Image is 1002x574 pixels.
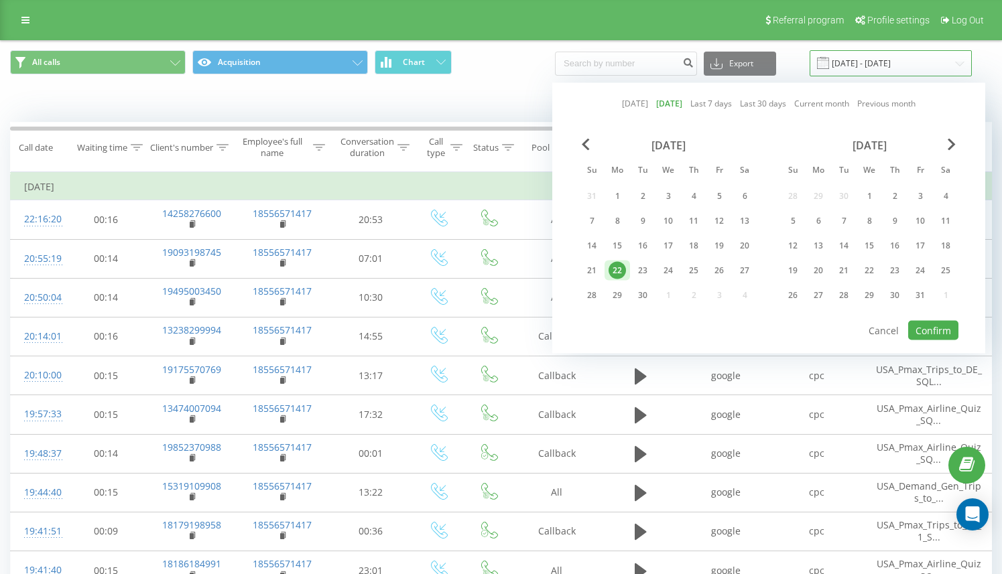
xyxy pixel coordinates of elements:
div: Sun Oct 12, 2025 [780,236,806,256]
div: 26 [784,287,802,304]
td: 00:15 [64,395,148,434]
div: 6 [810,212,827,230]
td: google [681,434,771,473]
div: 2 [886,188,903,205]
div: Call type [424,136,447,159]
abbr: Sunday [582,161,602,182]
div: 5 [710,188,728,205]
div: Sun Sep 14, 2025 [579,236,605,256]
button: Export [704,52,776,76]
abbr: Friday [709,161,729,182]
div: Mon Oct 13, 2025 [806,236,831,256]
a: 18556571417 [253,402,312,415]
div: 26 [710,262,728,279]
a: 19175570769 [162,363,221,376]
div: Wed Sep 24, 2025 [655,261,681,281]
div: 19:41:51 [24,518,51,545]
div: Fri Oct 31, 2025 [907,285,933,305]
div: Thu Sep 4, 2025 [681,186,706,206]
a: [DATE] [656,97,682,110]
div: Wed Sep 10, 2025 [655,211,681,231]
div: 8 [861,212,878,230]
div: Waiting time [77,142,127,153]
div: Mon Sep 8, 2025 [605,211,630,231]
div: Sun Oct 5, 2025 [780,211,806,231]
td: 17:32 [329,395,413,434]
div: 31 [912,287,929,304]
a: 18556571417 [253,285,312,297]
td: 00:14 [64,434,148,473]
td: 00:15 [64,356,148,395]
div: 8 [609,212,626,230]
a: 18556571417 [253,246,312,259]
div: Thu Sep 25, 2025 [681,261,706,281]
div: 23 [634,262,651,279]
div: Sat Sep 27, 2025 [732,261,757,281]
td: Callback [513,434,601,473]
a: 18179198958 [162,518,221,531]
div: Fri Sep 26, 2025 [706,261,732,281]
div: 16 [886,237,903,255]
td: google [681,395,771,434]
td: 00:16 [64,200,148,239]
div: 19 [710,237,728,255]
div: Sat Sep 13, 2025 [732,211,757,231]
td: 14:55 [329,317,413,356]
div: 16 [634,237,651,255]
span: USA_Pmax_Trips_to_DE_SQL... [876,363,982,388]
abbr: Sunday [783,161,803,182]
abbr: Saturday [735,161,755,182]
div: 2 [634,188,651,205]
button: Chart [375,50,452,74]
abbr: Thursday [885,161,905,182]
div: Sat Oct 11, 2025 [933,211,958,231]
td: google [681,512,771,551]
div: [DATE] [579,139,757,152]
a: 18556571417 [253,557,312,570]
div: Fri Oct 10, 2025 [907,211,933,231]
td: cpc [771,356,862,395]
div: 1 [861,188,878,205]
div: 15 [861,237,878,255]
span: USA_Pmax_Airline_Quiz_SQ... [877,402,981,427]
div: Thu Oct 16, 2025 [882,236,907,256]
span: Profile settings [867,15,930,25]
a: 13474007094 [162,402,221,415]
div: Fri Oct 24, 2025 [907,261,933,281]
div: 11 [937,212,954,230]
div: 22 [861,262,878,279]
a: 18556571417 [253,363,312,376]
span: Log Out [952,15,984,25]
div: Tue Sep 2, 2025 [630,186,655,206]
div: 29 [609,287,626,304]
div: 30 [634,287,651,304]
button: Acquisition [192,50,368,74]
div: 10 [912,212,929,230]
abbr: Thursday [684,161,704,182]
a: 18186184991 [162,557,221,570]
div: 19 [784,262,802,279]
div: 21 [583,262,601,279]
span: Previous Month [582,139,590,151]
div: Tue Sep 9, 2025 [630,211,655,231]
div: 1 [609,188,626,205]
td: Callback [513,356,601,395]
div: 13 [736,212,753,230]
div: Wed Sep 17, 2025 [655,236,681,256]
td: 00:01 [329,434,413,473]
td: 20:53 [329,200,413,239]
td: 13:17 [329,356,413,395]
a: 13238299994 [162,324,221,336]
abbr: Monday [808,161,828,182]
div: 30 [886,287,903,304]
div: 20:50:04 [24,285,51,311]
div: 9 [886,212,903,230]
button: Confirm [908,321,958,340]
div: Sun Oct 19, 2025 [780,261,806,281]
div: Mon Oct 20, 2025 [806,261,831,281]
div: Status [473,142,499,153]
a: 18556571417 [253,518,312,531]
div: 18 [685,237,702,255]
div: 22 [609,262,626,279]
div: Thu Oct 9, 2025 [882,211,907,231]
